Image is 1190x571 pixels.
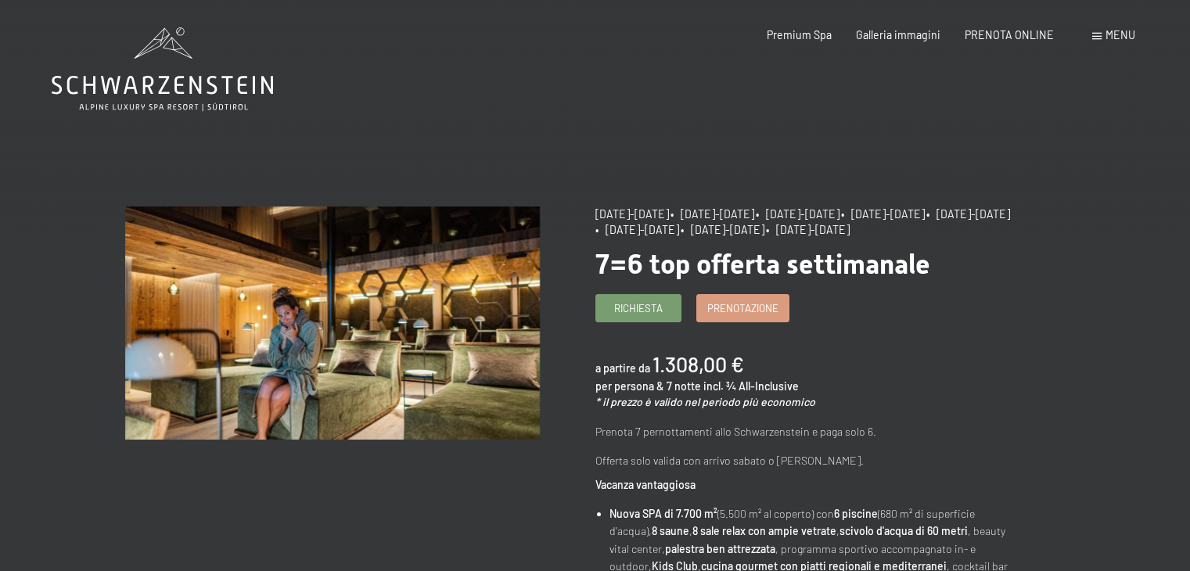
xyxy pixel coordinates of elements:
[614,301,663,315] span: Richiesta
[926,207,1010,221] span: • [DATE]-[DATE]
[652,524,689,537] strong: 8 saune
[767,28,832,41] a: Premium Spa
[667,379,701,393] span: 7 notte
[681,223,764,236] span: • [DATE]-[DATE]
[595,478,696,491] strong: Vacanza vantaggiosa
[841,207,925,221] span: • [DATE]-[DATE]
[834,507,878,520] strong: 6 piscine
[595,379,664,393] span: per persona &
[707,301,778,315] span: Prenotazione
[595,207,669,221] span: [DATE]-[DATE]
[856,28,940,41] a: Galleria immagini
[653,351,744,376] b: 1.308,00 €
[596,295,681,321] a: Richiesta
[697,295,789,321] a: Prenotazione
[595,423,1010,441] p: Prenota 7 pernottamenti allo Schwarzenstein e paga solo 6.
[965,28,1054,41] a: PRENOTA ONLINE
[595,223,679,236] span: • [DATE]-[DATE]
[595,361,650,375] span: a partire da
[670,207,754,221] span: • [DATE]-[DATE]
[839,524,968,537] strong: scivolo d'acqua di 60 metri
[125,206,540,440] img: 7=6 top offerta settimanale
[692,524,836,537] strong: 8 sale relax con ampie vetrate
[595,395,815,408] em: * il prezzo è valido nel periodo più economico
[756,207,839,221] span: • [DATE]-[DATE]
[1106,28,1135,41] span: Menu
[595,248,930,280] span: 7=6 top offerta settimanale
[595,452,1010,470] p: Offerta solo valida con arrivo sabato o [PERSON_NAME].
[766,223,850,236] span: • [DATE]-[DATE]
[665,542,775,555] strong: palestra ben attrezzata
[703,379,799,393] span: incl. ¾ All-Inclusive
[609,507,717,520] strong: Nuova SPA di 7.700 m²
